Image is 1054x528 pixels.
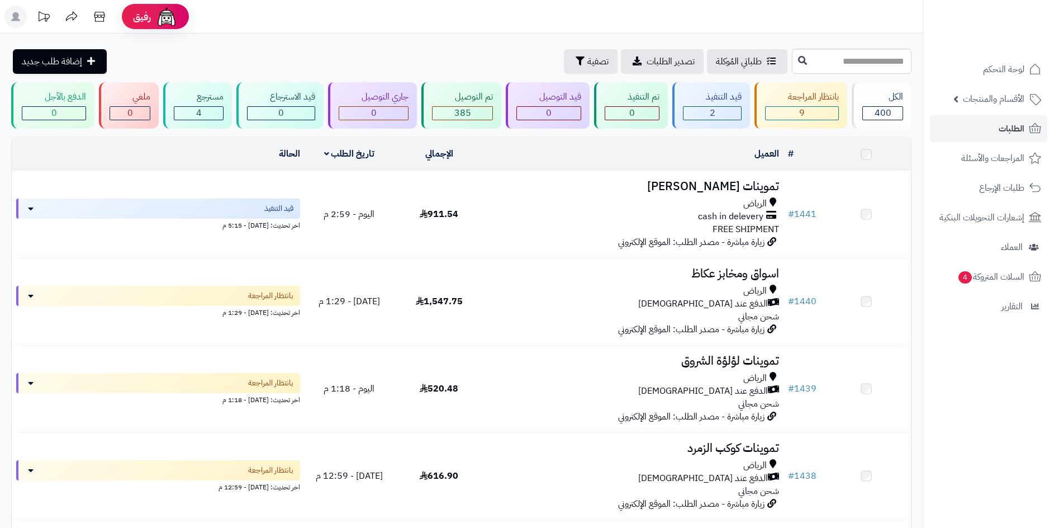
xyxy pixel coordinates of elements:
span: المراجعات والأسئلة [961,150,1024,166]
span: بانتظار المراجعة [248,465,293,476]
span: الرياض [743,285,767,298]
span: 9 [799,106,805,120]
span: الأقسام والمنتجات [963,91,1024,107]
span: 400 [875,106,891,120]
div: الدفع بالآجل [22,91,86,103]
span: 2 [710,106,715,120]
span: الرياض [743,459,767,472]
span: رفيق [133,10,151,23]
a: #1439 [788,382,816,395]
span: 4 [958,271,972,284]
a: جاري التوصيل 0 [326,82,419,129]
h3: اسواق ومخابز عكاظ [488,267,779,280]
a: الكل400 [849,82,914,129]
div: بانتظار المراجعة [765,91,839,103]
a: لوحة التحكم [930,56,1047,83]
span: بانتظار المراجعة [248,378,293,389]
a: السلات المتروكة4 [930,263,1047,290]
span: زيارة مباشرة - مصدر الطلب: الموقع الإلكتروني [618,410,765,423]
span: إضافة طلب جديد [22,55,82,68]
h3: تموينات كوكب الزمرد [488,442,779,455]
span: 616.90 [420,469,458,483]
span: 0 [546,106,552,120]
span: # [788,295,794,308]
span: بانتظار المراجعة [248,290,293,301]
span: FREE SHIPMENT [713,223,779,236]
div: 2 [683,107,741,120]
span: الدفع عند [DEMOGRAPHIC_DATA] [638,385,768,398]
span: 0 [629,106,635,120]
a: التقارير [930,293,1047,320]
span: شحن مجاني [738,397,779,411]
a: العميل [754,147,779,161]
span: # [788,469,794,483]
a: طلبات الإرجاع [930,175,1047,201]
a: #1440 [788,295,816,308]
div: 4 [174,107,223,120]
span: اليوم - 2:59 م [324,208,374,221]
a: #1441 [788,208,816,221]
div: 0 [110,107,150,120]
a: تم التوصيل 385 [419,82,504,129]
a: الدفع بالآجل 0 [9,82,97,129]
div: ملغي [110,91,150,103]
span: # [788,382,794,395]
span: العملاء [1001,239,1023,255]
span: شحن مجاني [738,484,779,498]
a: بانتظار المراجعة 9 [752,82,849,129]
h3: تموينات [PERSON_NAME] [488,180,779,193]
span: زيارة مباشرة - مصدر الطلب: الموقع الإلكتروني [618,497,765,511]
a: تصدير الطلبات [621,49,704,74]
div: 0 [605,107,659,120]
span: التقارير [1001,299,1023,314]
span: 1,547.75 [416,295,463,308]
span: [DATE] - 1:29 م [319,295,380,308]
span: قيد التنفيذ [264,203,293,214]
div: 0 [22,107,86,120]
a: تحديثات المنصة [30,6,58,31]
div: قيد التنفيذ [683,91,742,103]
div: قيد التوصيل [516,91,581,103]
img: logo-2.png [978,31,1043,55]
img: ai-face.png [155,6,178,28]
div: تم التنفيذ [605,91,659,103]
a: الإجمالي [425,147,453,161]
span: شحن مجاني [738,310,779,323]
a: قيد الاسترجاع 0 [234,82,326,129]
div: اخر تحديث: [DATE] - 1:29 م [16,306,300,318]
a: #1438 [788,469,816,483]
div: اخر تحديث: [DATE] - 5:15 م [16,219,300,230]
span: الرياض [743,372,767,385]
a: قيد التنفيذ 2 [670,82,752,129]
span: 911.54 [420,208,458,221]
span: 0 [278,106,284,120]
div: جاري التوصيل [339,91,409,103]
span: 0 [371,106,377,120]
button: تصفية [564,49,618,74]
span: 520.48 [420,382,458,395]
a: تم التنفيذ 0 [592,82,670,129]
div: 0 [339,107,408,120]
span: 0 [51,106,57,120]
a: قيد التوصيل 0 [504,82,592,129]
span: طلباتي المُوكلة [716,55,762,68]
span: [DATE] - 12:59 م [316,469,383,483]
span: زيارة مباشرة - مصدر الطلب: الموقع الإلكتروني [618,323,765,336]
span: السلات المتروكة [957,269,1024,285]
div: الكل [862,91,903,103]
span: اليوم - 1:18 م [324,382,374,395]
div: اخر تحديث: [DATE] - 1:18 م [16,393,300,405]
span: زيارة مباشرة - مصدر الطلب: الموقع الإلكتروني [618,235,765,249]
span: الدفع عند [DEMOGRAPHIC_DATA] [638,298,768,310]
a: المراجعات والأسئلة [930,145,1047,172]
span: لوحة التحكم [983,62,1024,77]
span: cash in delevery [698,210,763,223]
div: تم التوصيل [432,91,493,103]
span: تصفية [587,55,609,68]
span: الدفع عند [DEMOGRAPHIC_DATA] [638,472,768,485]
a: الطلبات [930,115,1047,142]
a: طلباتي المُوكلة [707,49,787,74]
a: ملغي 0 [97,82,161,129]
span: الطلبات [999,121,1024,136]
span: الرياض [743,197,767,210]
